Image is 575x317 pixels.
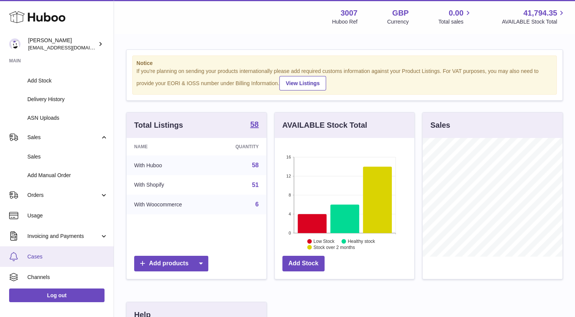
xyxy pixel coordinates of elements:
[27,96,108,103] span: Delivery History
[523,8,557,18] span: 41,794.35
[136,60,553,67] strong: Notice
[314,245,355,250] text: Stock over 2 months
[250,120,258,130] a: 58
[449,8,464,18] span: 0.00
[282,256,325,271] a: Add Stock
[127,195,213,214] td: With Woocommerce
[27,153,108,160] span: Sales
[502,8,566,25] a: 41,794.35 AVAILABLE Stock Total
[438,8,472,25] a: 0.00 Total sales
[27,114,108,122] span: ASN Uploads
[250,120,258,128] strong: 58
[27,192,100,199] span: Orders
[27,212,108,219] span: Usage
[27,172,108,179] span: Add Manual Order
[255,201,259,208] a: 6
[27,134,100,141] span: Sales
[27,274,108,281] span: Channels
[286,174,291,178] text: 12
[430,120,450,130] h3: Sales
[9,38,21,50] img: bevmay@maysama.com
[279,76,326,90] a: View Listings
[27,253,108,260] span: Cases
[288,231,291,235] text: 0
[286,155,291,159] text: 16
[438,18,472,25] span: Total sales
[134,120,183,130] h3: Total Listings
[136,68,553,90] div: If you're planning on sending your products internationally please add required customs informati...
[288,212,291,216] text: 4
[332,18,358,25] div: Huboo Ref
[127,138,213,155] th: Name
[314,239,335,244] text: Low Stock
[282,120,367,130] h3: AVAILABLE Stock Total
[27,233,100,240] span: Invoicing and Payments
[392,8,409,18] strong: GBP
[27,77,108,84] span: Add Stock
[127,155,213,175] td: With Huboo
[341,8,358,18] strong: 3007
[387,18,409,25] div: Currency
[127,175,213,195] td: With Shopify
[252,182,259,188] a: 51
[502,18,566,25] span: AVAILABLE Stock Total
[9,288,105,302] a: Log out
[348,239,375,244] text: Healthy stock
[134,256,208,271] a: Add products
[28,37,97,51] div: [PERSON_NAME]
[213,138,266,155] th: Quantity
[288,193,291,197] text: 8
[252,162,259,168] a: 58
[28,44,112,51] span: [EMAIL_ADDRESS][DOMAIN_NAME]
